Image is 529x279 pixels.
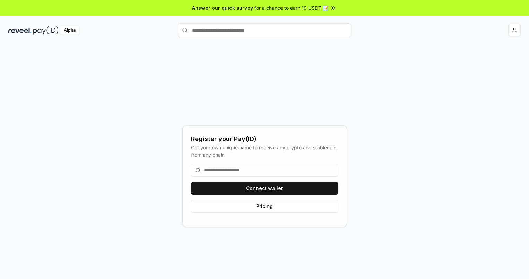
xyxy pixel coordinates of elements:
span: for a chance to earn 10 USDT 📝 [254,4,329,11]
div: Alpha [60,26,79,35]
img: pay_id [33,26,59,35]
div: Get your own unique name to receive any crypto and stablecoin, from any chain [191,144,338,158]
img: reveel_dark [8,26,32,35]
button: Pricing [191,200,338,213]
div: Register your Pay(ID) [191,134,338,144]
button: Connect wallet [191,182,338,195]
span: Answer our quick survey [192,4,253,11]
